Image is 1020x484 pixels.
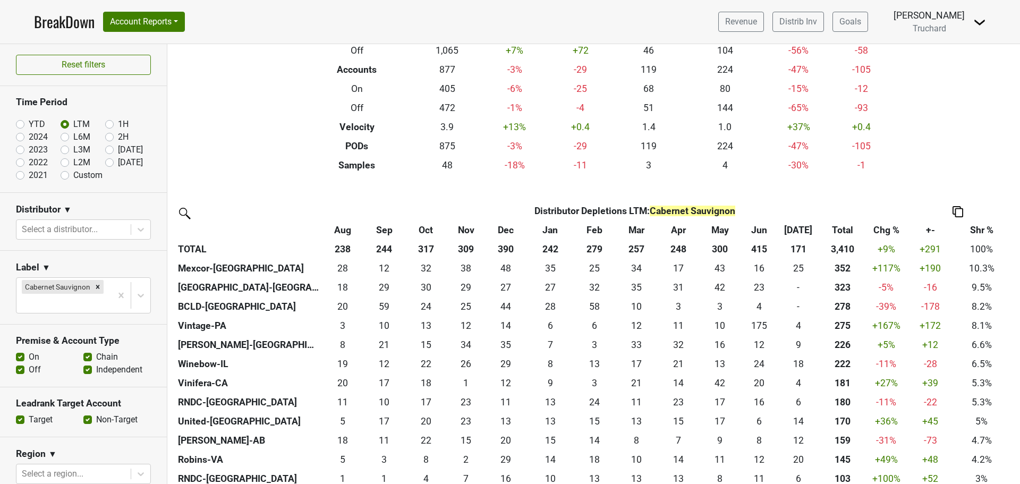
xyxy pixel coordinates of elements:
[405,220,447,240] th: Oct: activate to sort column ascending
[321,240,363,259] th: 238
[363,335,405,354] td: 21.25
[616,220,658,240] th: Mar: activate to sort column ascending
[550,98,611,117] td: -4
[819,220,866,240] th: Total: activate to sort column ascending
[660,300,696,313] div: 3
[92,280,104,294] div: Remove Cabernet Sauvignon
[73,118,90,131] label: LTM
[415,41,479,60] td: 1,065
[702,319,738,333] div: 10
[909,338,951,352] div: +12
[479,79,550,98] td: -6 %
[488,300,524,313] div: 44
[550,137,611,156] td: -29
[299,79,415,98] th: On
[954,240,1009,259] td: 100%
[299,137,415,156] th: PODs
[321,335,363,354] td: 8.334
[699,220,741,240] th: May: activate to sort column ascending
[763,98,834,117] td: -65 %
[175,316,321,335] th: Vintage-PA
[485,335,527,354] td: 34.5
[22,280,92,294] div: Cabernet Sauvignon
[527,297,574,316] td: 27.664
[321,354,363,373] td: 18.667
[16,55,151,75] button: Reset filters
[407,261,444,275] div: 32
[488,319,524,333] div: 14
[777,240,819,259] th: 171
[48,448,57,461] span: ▼
[763,60,834,79] td: -47 %
[616,278,658,297] td: 35
[618,300,655,313] div: 10
[618,338,655,352] div: 33
[73,143,90,156] label: L3M
[687,60,763,79] td: 224
[29,413,53,426] label: Target
[96,413,138,426] label: Non-Target
[550,117,611,137] td: +0.4
[780,281,817,294] div: -
[485,259,527,278] td: 47.6
[660,261,696,275] div: 17
[324,261,361,275] div: 28
[324,338,361,352] div: 8
[741,259,778,278] td: 16.25
[954,316,1009,335] td: 8.1%
[822,261,864,275] div: 352
[363,220,405,240] th: Sep: activate to sort column ascending
[660,281,696,294] div: 31
[363,278,405,297] td: 29
[819,278,866,297] th: 323.000
[866,316,906,335] td: +167 %
[657,259,699,278] td: 16.75
[741,240,778,259] th: 415
[479,137,550,156] td: -3 %
[321,259,363,278] td: 27.8
[660,319,696,333] div: 11
[103,12,185,32] button: Account Reports
[574,240,616,259] th: 279
[574,316,616,335] td: 5.67
[299,60,415,79] th: Accounts
[763,156,834,175] td: -30 %
[743,338,775,352] div: 12
[909,261,951,275] div: +190
[822,300,864,313] div: 278
[321,316,363,335] td: 3.25
[699,278,741,297] td: 42
[449,338,482,352] div: 34
[527,316,574,335] td: 6.42
[699,335,741,354] td: 16
[485,220,527,240] th: Dec: activate to sort column ascending
[741,220,778,240] th: Jun: activate to sort column ascending
[576,261,613,275] div: 25
[550,60,611,79] td: -29
[822,338,864,352] div: 226
[954,354,1009,373] td: 6.5%
[576,281,613,294] div: 32
[616,316,658,335] td: 12.16
[299,117,415,137] th: Velocity
[819,335,866,354] th: 226.001
[878,244,895,254] span: +9%
[954,335,1009,354] td: 6.6%
[366,319,403,333] div: 10
[611,60,687,79] td: 119
[611,156,687,175] td: 3
[576,338,613,352] div: 3
[321,297,363,316] td: 20.246
[954,297,1009,316] td: 8.2%
[741,354,778,373] td: 23.75
[175,240,321,259] th: TOTAL
[574,297,616,316] td: 57.833
[819,316,866,335] th: 275.350
[529,261,571,275] div: 35
[447,316,485,335] td: 11.67
[699,240,741,259] th: 300
[529,319,571,333] div: 6
[660,338,696,352] div: 32
[529,300,571,313] div: 28
[819,240,866,259] th: 3,410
